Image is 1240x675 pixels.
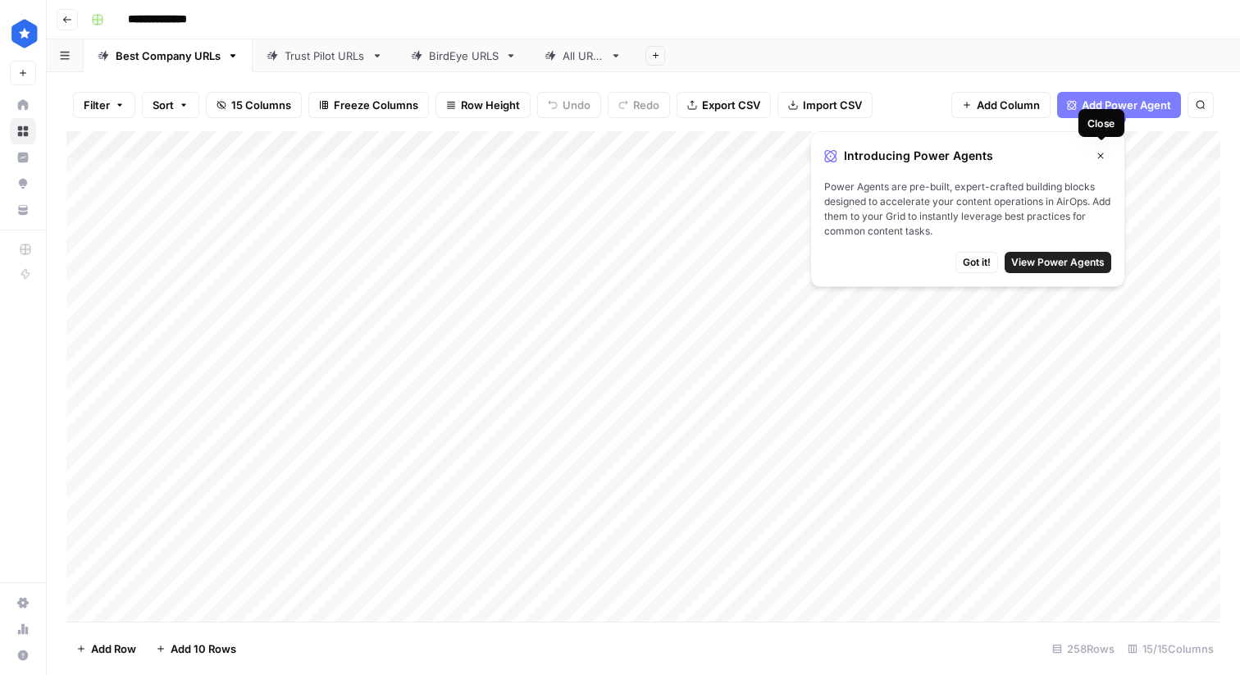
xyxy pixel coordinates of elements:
[10,118,36,144] a: Browse
[10,19,39,48] img: ConsumerAffairs Logo
[308,92,429,118] button: Freeze Columns
[10,144,36,171] a: Insights
[1082,97,1171,113] span: Add Power Agent
[608,92,670,118] button: Redo
[435,92,531,118] button: Row Height
[1011,255,1105,270] span: View Power Agents
[1046,636,1121,662] div: 258 Rows
[537,92,601,118] button: Undo
[116,48,221,64] div: Best Company URLs
[10,197,36,223] a: Your Data
[153,97,174,113] span: Sort
[253,39,397,72] a: Trust Pilot URLs
[146,636,246,662] button: Add 10 Rows
[285,48,365,64] div: Trust Pilot URLs
[10,642,36,668] button: Help + Support
[66,636,146,662] button: Add Row
[429,48,499,64] div: BirdEye URLS
[10,13,36,54] button: Workspace: ConsumerAffairs
[231,97,291,113] span: 15 Columns
[461,97,520,113] span: Row Height
[10,92,36,118] a: Home
[142,92,199,118] button: Sort
[963,255,991,270] span: Got it!
[563,97,590,113] span: Undo
[10,616,36,642] a: Usage
[334,97,418,113] span: Freeze Columns
[397,39,531,72] a: BirdEye URLS
[10,171,36,197] a: Opportunities
[803,97,862,113] span: Import CSV
[171,641,236,657] span: Add 10 Rows
[84,97,110,113] span: Filter
[977,97,1040,113] span: Add Column
[824,145,1111,166] div: Introducing Power Agents
[531,39,636,72] a: All URLs
[1121,636,1220,662] div: 15/15 Columns
[84,39,253,72] a: Best Company URLs
[563,48,604,64] div: All URLs
[73,92,135,118] button: Filter
[1057,92,1181,118] button: Add Power Agent
[1087,116,1115,131] div: Close
[951,92,1051,118] button: Add Column
[1005,252,1111,273] button: View Power Agents
[824,180,1111,239] span: Power Agents are pre-built, expert-crafted building blocks designed to accelerate your content op...
[677,92,771,118] button: Export CSV
[91,641,136,657] span: Add Row
[702,97,760,113] span: Export CSV
[777,92,873,118] button: Import CSV
[10,590,36,616] a: Settings
[206,92,302,118] button: 15 Columns
[955,252,998,273] button: Got it!
[633,97,659,113] span: Redo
